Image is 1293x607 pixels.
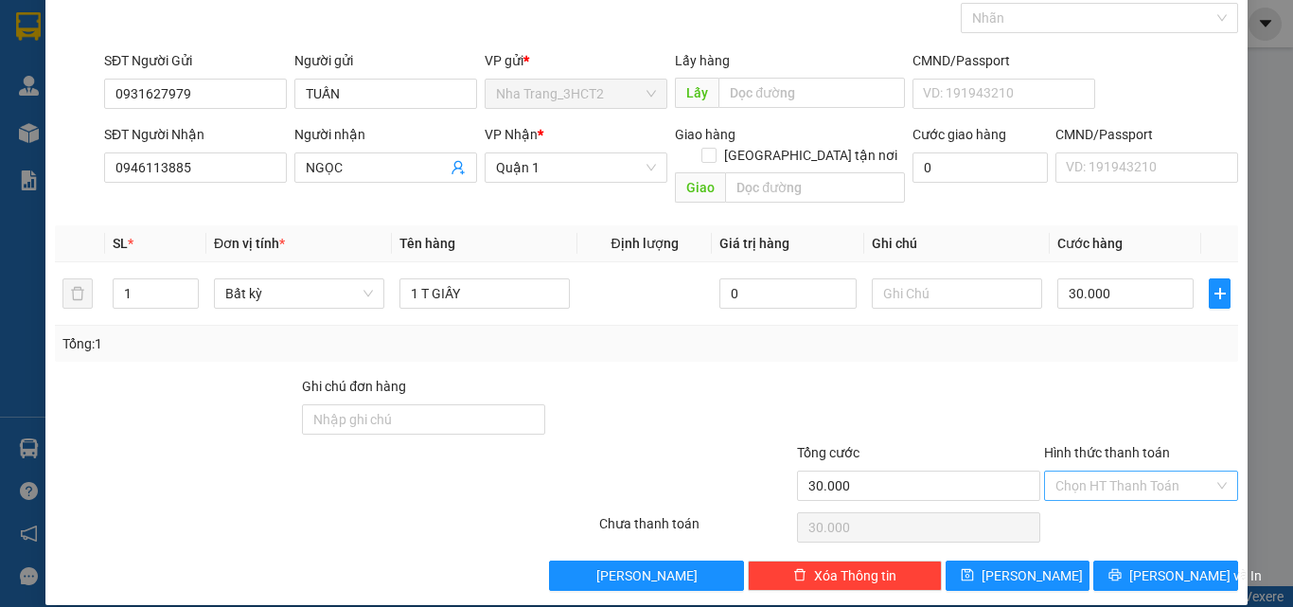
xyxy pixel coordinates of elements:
[399,278,570,309] input: VD: Bàn, Ghế
[104,50,287,71] div: SĐT Người Gửi
[302,379,406,394] label: Ghi chú đơn hàng
[912,50,1095,71] div: CMND/Passport
[719,236,789,251] span: Giá trị hàng
[485,127,538,142] span: VP Nhận
[62,278,93,309] button: delete
[113,236,128,251] span: SL
[294,50,477,71] div: Người gửi
[1108,568,1122,583] span: printer
[912,127,1006,142] label: Cước giao hàng
[104,124,287,145] div: SĐT Người Nhận
[399,236,455,251] span: Tên hàng
[982,565,1083,586] span: [PERSON_NAME]
[675,172,725,203] span: Giao
[496,153,656,182] span: Quận 1
[1055,124,1238,145] div: CMND/Passport
[675,53,730,68] span: Lấy hàng
[797,445,859,460] span: Tổng cước
[1057,236,1123,251] span: Cước hàng
[946,561,1090,591] button: save[PERSON_NAME]
[1209,278,1231,309] button: plus
[225,279,373,308] span: Bất kỳ
[1093,561,1238,591] button: printer[PERSON_NAME] và In
[675,78,718,108] span: Lấy
[718,78,905,108] input: Dọc đường
[302,404,545,435] input: Ghi chú đơn hàng
[748,561,942,591] button: deleteXóa Thông tin
[675,127,735,142] span: Giao hàng
[496,80,656,108] span: Nha Trang_3HCT2
[214,236,285,251] span: Đơn vị tính
[814,565,896,586] span: Xóa Thông tin
[1044,445,1170,460] label: Hình thức thanh toán
[872,278,1042,309] input: Ghi Chú
[864,225,1050,262] th: Ghi chú
[1129,565,1262,586] span: [PERSON_NAME] và In
[596,565,698,586] span: [PERSON_NAME]
[597,513,795,546] div: Chưa thanh toán
[961,568,974,583] span: save
[62,333,501,354] div: Tổng: 1
[451,160,466,175] span: user-add
[1210,286,1230,301] span: plus
[549,561,743,591] button: [PERSON_NAME]
[912,152,1048,183] input: Cước giao hàng
[719,278,856,309] input: 0
[793,568,806,583] span: delete
[717,145,905,166] span: [GEOGRAPHIC_DATA] tận nơi
[725,172,905,203] input: Dọc đường
[611,236,678,251] span: Định lượng
[294,124,477,145] div: Người nhận
[485,50,667,71] div: VP gửi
